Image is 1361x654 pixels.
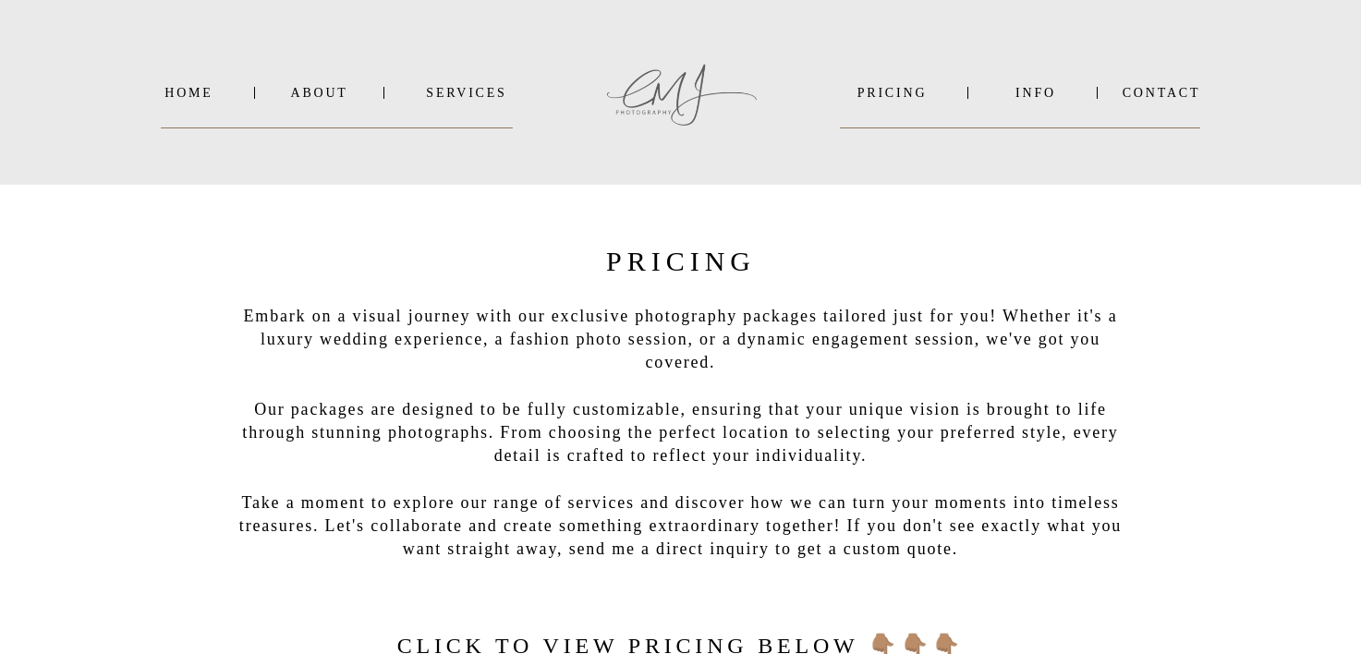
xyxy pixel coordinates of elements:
[226,305,1136,541] p: Embark on a visual journey with our exclusive photography packages tailored just for you! Whether...
[841,86,944,100] a: PRICING
[1123,86,1201,100] a: Contact
[420,86,514,100] a: SERVICES
[162,86,217,100] a: Home
[291,86,346,100] a: About
[566,239,796,273] h2: PRICING
[991,86,1081,100] a: INFO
